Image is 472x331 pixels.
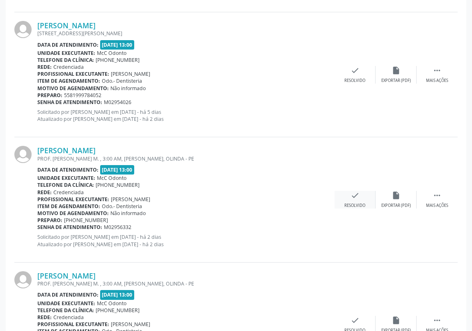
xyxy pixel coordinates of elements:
span: [PHONE_NUMBER] [96,57,140,63]
span: Credenciada [53,314,84,321]
span: [PERSON_NAME] [111,70,150,77]
b: Telefone da clínica: [37,181,94,188]
b: Item de agendamento: [37,77,100,84]
b: Profissional executante: [37,321,109,328]
span: McC Odonto [97,175,126,181]
div: Mais ações [426,203,448,209]
b: Item de agendamento: [37,203,100,210]
b: Rede: [37,63,52,70]
span: [DATE] 13:00 [100,165,135,175]
b: Unidade executante: [37,175,95,181]
i: check [351,191,360,200]
img: img [14,21,32,38]
div: PROF. [PERSON_NAME] M. , 3:00 AM, [PERSON_NAME], OLINDA - PE [37,155,335,162]
b: Preparo: [37,217,62,224]
span: [PERSON_NAME] [111,196,150,203]
b: Senha de atendimento: [37,99,102,106]
i: check [351,66,360,75]
div: Mais ações [426,78,448,84]
span: Não informado [110,85,146,92]
b: Motivo de agendamento: [37,210,109,217]
b: Telefone da clínica: [37,307,94,314]
b: Telefone da clínica: [37,57,94,63]
a: [PERSON_NAME] [37,146,96,155]
span: [DATE] 13:00 [100,290,135,299]
i:  [433,191,442,200]
b: Data de atendimento: [37,291,99,298]
i:  [433,316,442,325]
span: Não informado [110,210,146,217]
b: Senha de atendimento: [37,224,102,231]
b: Unidade executante: [37,300,95,307]
b: Data de atendimento: [37,166,99,173]
b: Rede: [37,314,52,321]
p: Solicitado por [PERSON_NAME] em [DATE] - há 2 dias Atualizado por [PERSON_NAME] em [DATE] - há 2 ... [37,234,335,247]
i: check [351,316,360,325]
i: insert_drive_file [392,66,401,75]
b: Unidade executante: [37,50,95,57]
div: Resolvido [344,78,365,84]
p: Solicitado por [PERSON_NAME] em [DATE] - há 5 dias Atualizado por [PERSON_NAME] em [DATE] - há 2 ... [37,109,335,122]
b: Profissional executante: [37,196,109,203]
b: Data de atendimento: [37,41,99,48]
span: [PERSON_NAME] [111,321,150,328]
span: [PHONE_NUMBER] [96,181,140,188]
span: Credenciada [53,63,84,70]
b: Preparo: [37,92,62,99]
i: insert_drive_file [392,191,401,200]
span: Credenciada [53,189,84,196]
span: [PHONE_NUMBER] [64,217,108,224]
span: McC Odonto [97,50,126,57]
b: Profissional executante: [37,70,109,77]
div: Exportar (PDF) [381,203,411,209]
b: Motivo de agendamento: [37,85,109,92]
span: McC Odonto [97,300,126,307]
div: Exportar (PDF) [381,78,411,84]
i:  [433,66,442,75]
span: Odo.- Dentisteria [102,203,142,210]
a: [PERSON_NAME] [37,271,96,280]
div: [STREET_ADDRESS][PERSON_NAME] [37,30,335,37]
span: [DATE] 13:00 [100,40,135,50]
div: PROF. [PERSON_NAME] M. , 3:00 AM, [PERSON_NAME], OLINDA - PE [37,280,335,287]
span: M02954026 [104,99,131,106]
span: Odo.- Dentisteria [102,77,142,84]
span: [PHONE_NUMBER] [96,307,140,314]
b: Rede: [37,189,52,196]
i: insert_drive_file [392,316,401,325]
span: 5581999784052 [64,92,101,99]
span: M02956332 [104,224,131,231]
div: Resolvido [344,203,365,209]
img: img [14,146,32,163]
img: img [14,271,32,288]
a: [PERSON_NAME] [37,21,96,30]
